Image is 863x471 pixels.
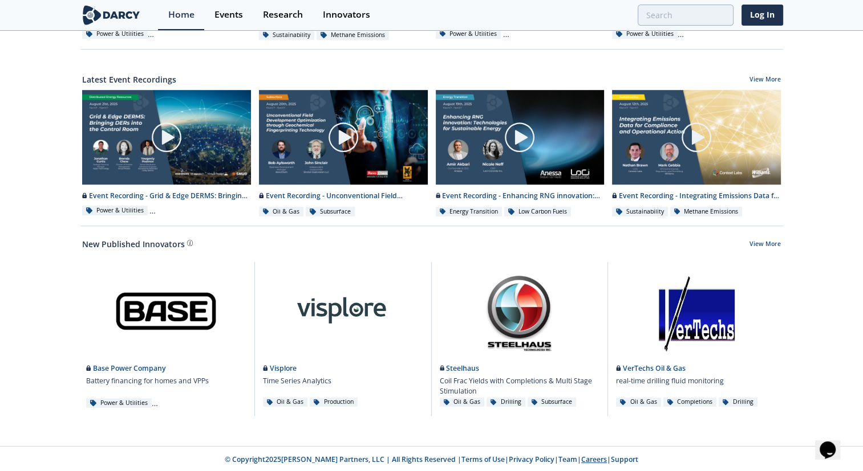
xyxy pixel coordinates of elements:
[436,191,605,201] div: Event Recording - Enhancing RNG innovation: Technologies for Sustainable Energy
[82,90,251,185] img: Video Content
[82,73,176,85] a: Latest Event Recordings
[608,89,785,218] a: Video Content Event Recording - Integrating Emissions Data for Compliance and Operational Action ...
[612,207,668,217] div: Sustainability
[259,30,315,40] div: Sustainability
[612,191,781,201] div: Event Recording - Integrating Emissions Data for Compliance and Operational Action
[86,376,209,386] p: Battery financing for homes and VPPs
[749,240,781,250] a: View More
[612,90,781,185] img: Video Content
[86,363,166,373] a: Base Power Company
[86,398,152,408] div: Power & Utilities
[259,90,428,185] img: Video Content
[487,398,525,407] div: Drilling
[82,238,185,250] a: New Published Innovators
[680,121,712,153] img: play-chapters-gray.svg
[815,425,852,460] iframe: chat widget
[742,5,783,26] a: Log In
[259,207,304,217] div: Oil & Gas
[528,398,577,407] div: Subsurface
[670,207,743,217] div: Methane Emissions
[611,454,638,464] a: Support
[168,10,195,19] div: Home
[310,398,358,407] div: Production
[436,29,501,39] div: Power & Utilities
[323,10,370,19] div: Innovators
[509,454,554,464] a: Privacy Policy
[78,89,255,218] a: Video Content Event Recording - Grid & Edge DERMS: Bringing DERs into the Control Room Power & Ut...
[255,89,432,218] a: Video Content Event Recording - Unconventional Field Development Optimization through Geochemical...
[263,363,297,373] a: Visplore
[504,121,536,153] img: play-chapters-gray.svg
[436,90,605,185] img: Video Content
[263,376,331,386] p: Time Series Analytics
[37,454,826,465] p: © Copyright 2025 [PERSON_NAME] Partners, LLC | All Rights Reserved | | | | |
[436,207,503,217] div: Energy Transition
[317,30,389,40] div: Methane Emissions
[306,207,355,217] div: Subsurface
[263,10,303,19] div: Research
[612,29,678,39] div: Power & Utilities
[327,121,359,153] img: play-chapters-gray.svg
[440,363,480,373] a: Steelhaus
[616,363,686,373] a: VerTechs Oil & Gas
[151,121,183,153] img: play-chapters-gray.svg
[259,191,428,201] div: Event Recording - Unconventional Field Development Optimization through Geochemical Fingerprintin...
[432,89,609,218] a: Video Content Event Recording - Enhancing RNG innovation: Technologies for Sustainable Energy Ene...
[581,454,607,464] a: Careers
[82,206,148,216] div: Power & Utilities
[616,376,724,386] p: real-time drilling fluid monitoring
[187,240,193,246] img: information.svg
[263,398,308,407] div: Oil & Gas
[440,398,485,407] div: Oil & Gas
[558,454,577,464] a: Team
[82,29,148,39] div: Power & Utilities
[214,10,243,19] div: Events
[461,454,505,464] a: Terms of Use
[719,398,757,407] div: Drilling
[80,5,143,25] img: logo-wide.svg
[504,207,571,217] div: Low Carbon Fuels
[663,398,717,407] div: Completions
[82,191,251,201] div: Event Recording - Grid & Edge DERMS: Bringing DERs into the Control Room
[616,398,661,407] div: Oil & Gas
[638,5,734,26] input: Advanced Search
[749,75,781,85] a: View More
[440,376,600,397] p: Coil Frac Yields with Completions & Multi Stage Stimulation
